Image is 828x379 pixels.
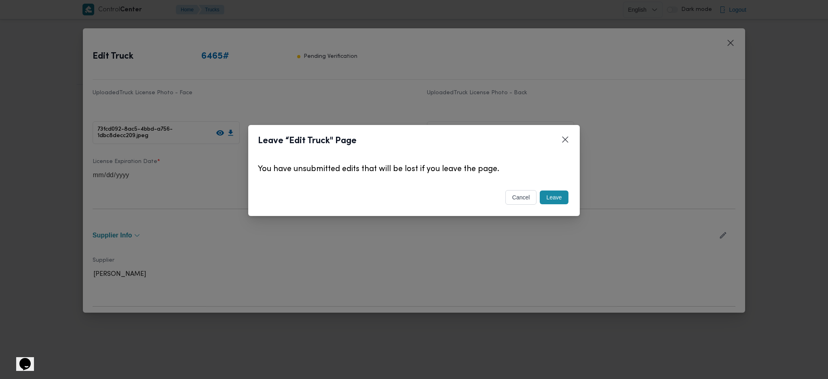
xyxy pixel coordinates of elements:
button: cancel [505,190,537,205]
p: You have unsubmitted edits that will be lost if you leave the page. [258,165,570,174]
header: Leave “Edit Truck" Page [258,135,589,148]
button: Closes this modal window [560,135,570,144]
iframe: chat widget [8,347,34,371]
button: Leave [540,191,568,204]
